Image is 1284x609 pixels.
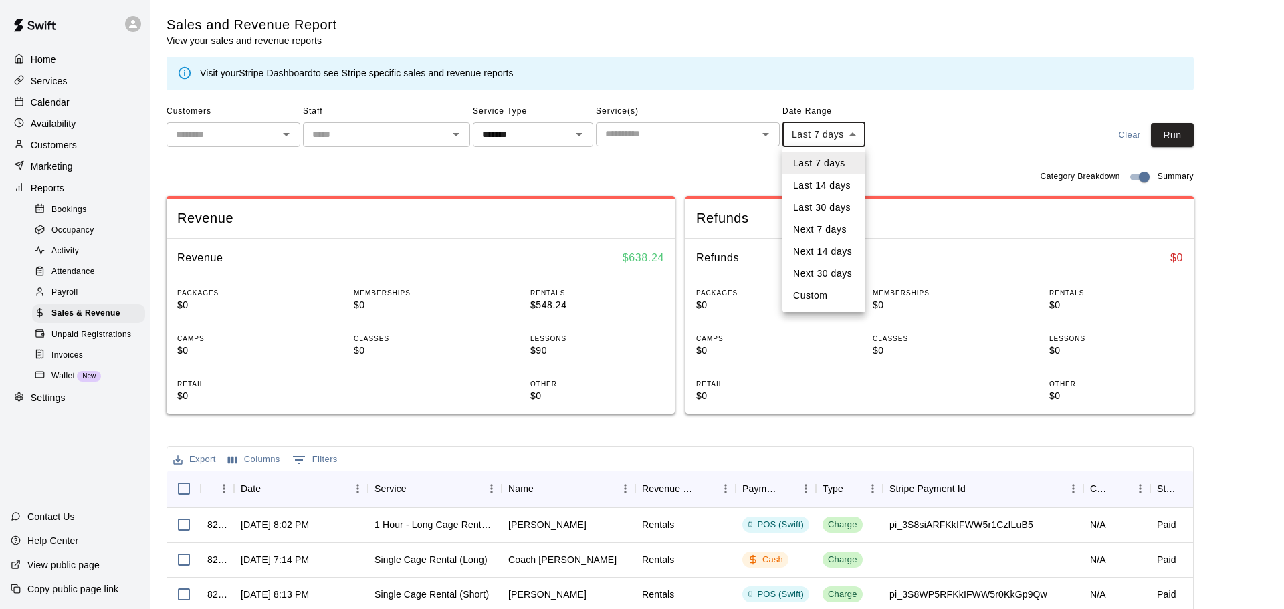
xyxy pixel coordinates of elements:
li: Last 14 days [782,174,865,197]
li: Last 7 days [782,152,865,174]
li: Next 30 days [782,263,865,285]
li: Custom [782,285,865,307]
li: Last 30 days [782,197,865,219]
li: Next 14 days [782,241,865,263]
li: Next 7 days [782,219,865,241]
